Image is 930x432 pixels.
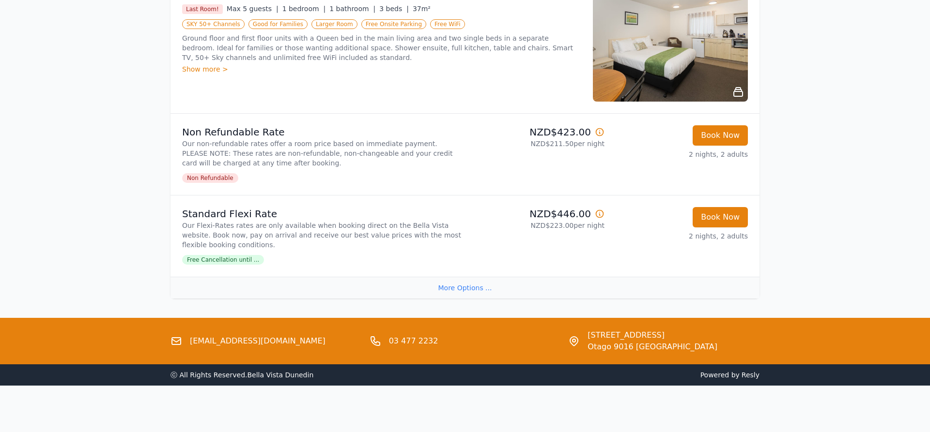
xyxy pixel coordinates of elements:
[182,19,245,29] span: SKY 50+ Channels
[588,329,717,341] span: [STREET_ADDRESS]
[227,5,279,13] span: Max 5 guests |
[693,207,748,227] button: Book Now
[182,64,581,74] div: Show more >
[413,5,431,13] span: 37m²
[182,221,461,250] p: Our Flexi-Rates rates are only available when booking direct on the Bella Vista website. Book now...
[469,221,604,230] p: NZD$223.00 per night
[379,5,409,13] span: 3 beds |
[182,207,461,221] p: Standard Flexi Rate
[170,371,313,379] span: ⓒ All Rights Reserved. Bella Vista Dunedin
[182,4,223,14] span: Last Room!
[248,19,308,29] span: Good for Families
[612,149,748,159] p: 2 nights, 2 adults
[282,5,326,13] span: 1 bedroom |
[329,5,375,13] span: 1 bathroom |
[389,335,438,347] a: 03 477 2232
[190,335,325,347] a: [EMAIL_ADDRESS][DOMAIN_NAME]
[469,370,759,380] span: Powered by
[469,139,604,149] p: NZD$211.50 per night
[469,207,604,221] p: NZD$446.00
[182,33,581,62] p: Ground floor and first floor units with a Queen bed in the main living area and two single beds i...
[430,19,465,29] span: Free WiFi
[182,173,238,183] span: Non Refundable
[612,231,748,241] p: 2 nights, 2 adults
[588,341,717,353] span: Otago 9016 [GEOGRAPHIC_DATA]
[170,277,759,298] div: More Options ...
[361,19,426,29] span: Free Onsite Parking
[182,255,264,265] span: Free Cancellation until ...
[693,125,748,146] button: Book Now
[311,19,357,29] span: Larger Room
[742,371,759,379] a: Resly
[182,125,461,139] p: Non Refundable Rate
[469,125,604,139] p: NZD$423.00
[182,139,461,168] p: Our non-refundable rates offer a room price based on immediate payment. PLEASE NOTE: These rates ...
